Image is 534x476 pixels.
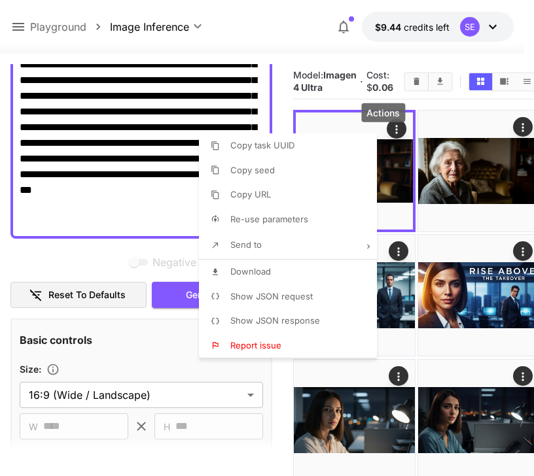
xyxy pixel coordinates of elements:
[230,165,275,175] span: Copy seed
[230,340,281,350] span: Report issue
[361,103,405,122] div: Actions
[230,266,271,277] span: Download
[230,315,320,326] span: Show JSON response
[230,189,271,199] span: Copy URL
[230,140,294,150] span: Copy task UUID
[230,291,313,301] span: Show JSON request
[230,214,308,224] span: Re-use parameters
[230,239,262,250] span: Send to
